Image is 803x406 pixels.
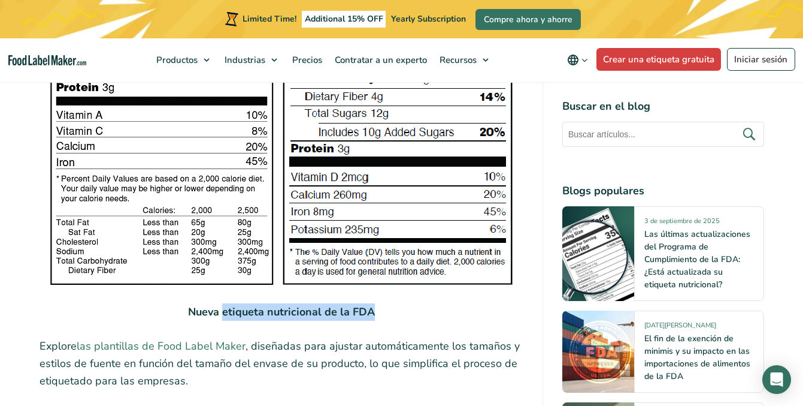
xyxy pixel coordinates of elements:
[559,48,596,72] button: Change language
[434,38,495,82] a: Recursos
[562,122,764,147] input: Buscar artículos...
[644,216,720,230] span: 3 de septiembre de 2025
[436,54,478,66] span: Recursos
[562,183,764,199] h4: Blogs populares
[188,305,375,319] strong: Nueva etiqueta nutricional de la FDA
[762,365,791,394] div: Open Intercom Messenger
[243,13,296,25] span: Limited Time!
[219,38,283,82] a: Industrias
[331,54,428,66] span: Contratar a un experto
[475,9,581,30] a: Compre ahora y ahorre
[596,48,722,71] a: Crear una etiqueta gratuita
[644,321,716,335] span: [DATE][PERSON_NAME]
[329,38,431,82] a: Contratar a un experto
[77,339,246,353] a: las plantillas de Food Label Maker
[644,228,750,290] a: Las últimas actualizaciones del Programa de Cumplimiento de la FDA: ¿Está actualizada su etiqueta...
[289,54,323,66] span: Precios
[562,98,764,115] h4: Buscar en el blog
[221,54,266,66] span: Industrias
[286,38,326,82] a: Precios
[302,11,386,28] span: Additional 15% OFF
[8,55,86,65] a: Food Label Maker homepage
[727,48,795,71] a: Iniciar sesión
[391,13,466,25] span: Yearly Subscription
[40,338,523,389] p: Explore , diseñadas para ajustar automáticamente los tamaños y estilos de fuente en función del t...
[644,333,750,382] a: El fin de la exención de minimis y su impacto en las importaciones de alimentos de la FDA
[153,54,199,66] span: Productos
[150,38,216,82] a: Productos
